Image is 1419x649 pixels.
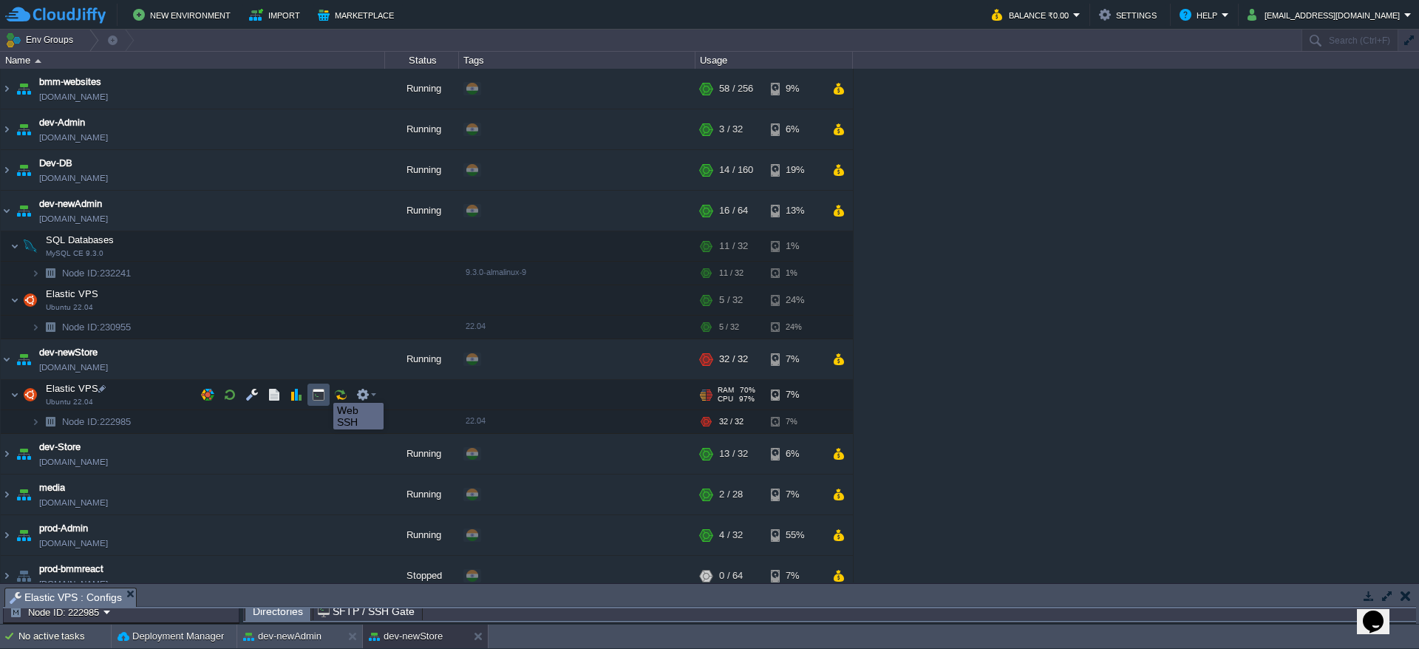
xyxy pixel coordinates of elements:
span: Elastic VPS : Configs [10,588,122,607]
a: dev-Store [39,440,81,455]
button: dev-newAdmin [243,629,321,644]
span: [DOMAIN_NAME] [39,89,108,104]
a: Node ID:232241 [61,267,133,279]
span: 97% [739,395,755,404]
button: Env Groups [5,30,78,50]
span: Node ID: [62,322,100,333]
img: AMDAwAAAACH5BAEAAAAALAAAAAABAAEAAAICRAEAOw== [1,150,13,190]
button: Import [249,6,304,24]
div: 13 / 32 [719,434,748,474]
div: 32 / 32 [719,339,748,379]
span: Node ID: [62,416,100,427]
div: 6% [771,434,819,474]
button: Balance ₹0.00 [992,6,1073,24]
img: AMDAwAAAACH5BAEAAAAALAAAAAABAAEAAAICRAEAOw== [13,191,34,231]
img: AMDAwAAAACH5BAEAAAAALAAAAAABAAEAAAICRAEAOw== [13,515,34,555]
span: [DOMAIN_NAME] [39,171,108,186]
img: AMDAwAAAACH5BAEAAAAALAAAAAABAAEAAAICRAEAOw== [1,109,13,149]
div: Running [385,109,459,149]
span: Ubuntu 22.04 [46,398,93,407]
span: [DOMAIN_NAME] [39,211,108,226]
a: Elastic VPSUbuntu 22.04 [44,288,101,299]
div: Stopped [385,556,459,596]
span: 22.04 [466,416,486,425]
span: 230955 [61,321,133,333]
img: AMDAwAAAACH5BAEAAAAALAAAAAABAAEAAAICRAEAOw== [1,475,13,514]
div: 9% [771,69,819,109]
div: 5 / 32 [719,285,743,315]
img: AMDAwAAAACH5BAEAAAAALAAAAAABAAEAAAICRAEAOw== [13,339,34,379]
div: 4 / 32 [719,515,743,555]
a: Node ID:230955 [61,321,133,333]
a: SQL DatabasesMySQL CE 9.3.0 [44,234,116,245]
div: No active tasks [18,625,111,648]
img: AMDAwAAAACH5BAEAAAAALAAAAAABAAEAAAICRAEAOw== [31,410,40,433]
div: 58 / 256 [719,69,753,109]
div: 7% [771,410,819,433]
img: AMDAwAAAACH5BAEAAAAALAAAAAABAAEAAAICRAEAOw== [10,380,19,410]
img: AMDAwAAAACH5BAEAAAAALAAAAAABAAEAAAICRAEAOw== [1,556,13,596]
span: prod-Admin [39,521,88,536]
img: CloudJiffy [5,6,106,24]
button: Node ID: 222985 [10,605,103,619]
a: dev-newAdmin [39,197,102,211]
span: [DOMAIN_NAME] [39,130,108,145]
span: Node ID: [62,268,100,279]
div: 7% [771,556,819,596]
div: 55% [771,515,819,555]
div: Running [385,191,459,231]
span: Directories [253,602,303,621]
iframe: chat widget [1357,590,1404,634]
button: dev-newStore [369,629,443,644]
span: Elastic VPS [44,382,101,395]
div: 7% [771,339,819,379]
button: Settings [1099,6,1161,24]
img: AMDAwAAAACH5BAEAAAAALAAAAAABAAEAAAICRAEAOw== [40,262,61,285]
img: AMDAwAAAACH5BAEAAAAALAAAAAABAAEAAAICRAEAOw== [13,150,34,190]
a: bmm-websites [39,75,101,89]
img: AMDAwAAAACH5BAEAAAAALAAAAAABAAEAAAICRAEAOw== [13,69,34,109]
span: MySQL CE 9.3.0 [46,249,103,258]
div: 2 / 28 [719,475,743,514]
img: AMDAwAAAACH5BAEAAAAALAAAAAABAAEAAAICRAEAOw== [13,109,34,149]
div: 16 / 64 [719,191,748,231]
div: Running [385,150,459,190]
img: AMDAwAAAACH5BAEAAAAALAAAAAABAAEAAAICRAEAOw== [1,69,13,109]
div: 32 / 32 [719,410,743,433]
div: 11 / 32 [719,231,748,261]
div: Running [385,69,459,109]
span: 9.3.0-almalinux-9 [466,268,526,276]
img: AMDAwAAAACH5BAEAAAAALAAAAAABAAEAAAICRAEAOw== [40,410,61,433]
img: AMDAwAAAACH5BAEAAAAALAAAAAABAAEAAAICRAEAOw== [31,316,40,339]
a: dev-Admin [39,115,85,130]
div: 1% [771,231,819,261]
img: AMDAwAAAACH5BAEAAAAALAAAAAABAAEAAAICRAEAOw== [20,380,41,410]
a: Elastic VPSUbuntu 22.04 [44,383,101,394]
div: 5 / 32 [719,316,739,339]
img: AMDAwAAAACH5BAEAAAAALAAAAAABAAEAAAICRAEAOw== [40,316,61,339]
div: Name [1,52,384,69]
div: 7% [771,380,819,410]
div: Running [385,515,459,555]
div: 3 / 32 [719,109,743,149]
div: Running [385,475,459,514]
button: New Environment [133,6,235,24]
span: Elastic VPS [44,288,101,300]
img: AMDAwAAAACH5BAEAAAAALAAAAAABAAEAAAICRAEAOw== [1,191,13,231]
img: AMDAwAAAACH5BAEAAAAALAAAAAABAAEAAAICRAEAOw== [31,262,40,285]
img: AMDAwAAAACH5BAEAAAAALAAAAAABAAEAAAICRAEAOw== [35,59,41,63]
a: dev-newStore [39,345,98,360]
img: AMDAwAAAACH5BAEAAAAALAAAAAABAAEAAAICRAEAOw== [10,285,19,315]
div: 1% [771,262,819,285]
span: SQL Databases [44,234,116,246]
div: 6% [771,109,819,149]
img: AMDAwAAAACH5BAEAAAAALAAAAAABAAEAAAICRAEAOw== [20,231,41,261]
img: AMDAwAAAACH5BAEAAAAALAAAAAABAAEAAAICRAEAOw== [1,339,13,379]
a: Dev-DB [39,156,72,171]
div: 11 / 32 [719,262,743,285]
img: AMDAwAAAACH5BAEAAAAALAAAAAABAAEAAAICRAEAOw== [1,434,13,474]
